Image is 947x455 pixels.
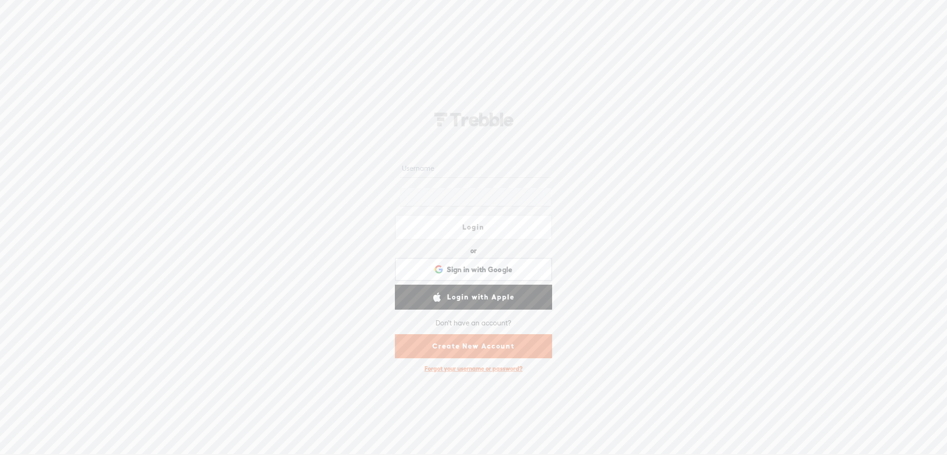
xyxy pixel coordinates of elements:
div: Forgot your username or password? [420,360,527,377]
div: Don't have an account? [436,313,511,332]
div: Sign in with Google [395,258,552,281]
input: Username [400,160,550,178]
div: or [470,243,477,258]
a: Login [395,215,552,240]
span: Sign in with Google [447,265,513,274]
a: Create New Account [395,334,552,358]
a: Login with Apple [395,285,552,310]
